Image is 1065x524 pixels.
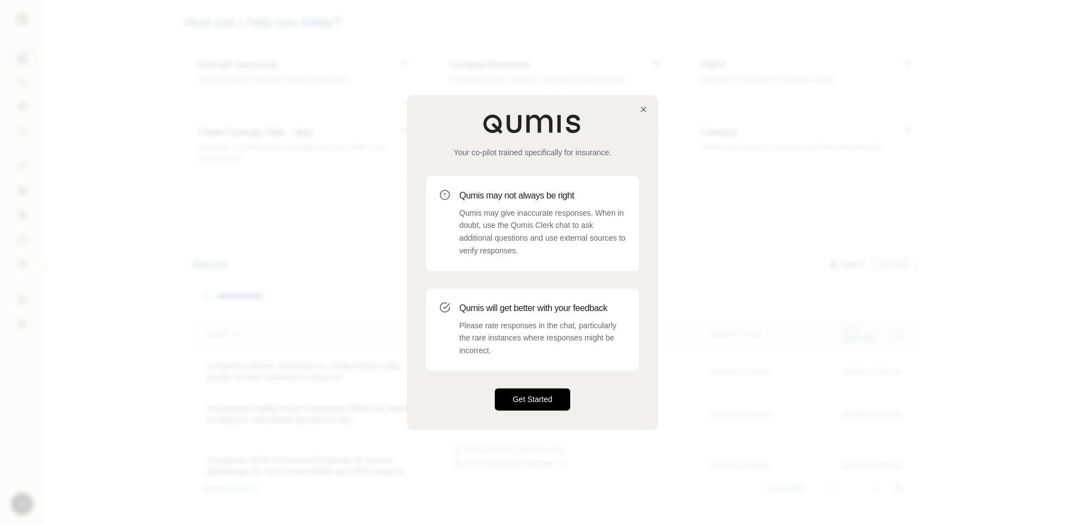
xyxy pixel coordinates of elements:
[495,388,570,410] button: Get Started
[459,319,626,357] p: Please rate responses in the chat, particularly the rare instances where responses might be incor...
[426,147,639,158] p: Your co-pilot trained specifically for insurance.
[483,114,582,134] img: Qumis Logo
[459,207,626,257] p: Qumis may give inaccurate responses. When in doubt, use the Qumis Clerk chat to ask additional qu...
[459,302,626,315] h3: Qumis will get better with your feedback
[459,189,626,202] h3: Qumis may not always be right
